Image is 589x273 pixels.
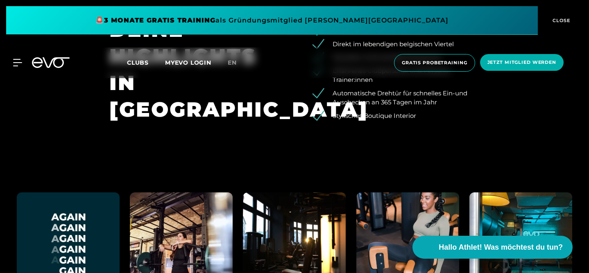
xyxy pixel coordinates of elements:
span: Clubs [127,59,149,66]
span: CLOSE [550,17,571,24]
span: en [228,59,237,66]
span: Jetzt Mitglied werden [487,59,556,66]
span: Gratis Probetraining [402,59,467,66]
button: CLOSE [538,6,583,35]
span: Hallo Athlet! Was möchtest du tun? [439,242,563,253]
li: Automatische Drehtür für schnelles Ein-und Auschecken an 365 Tagen im Jahr [318,89,480,107]
a: Jetzt Mitglied werden [478,54,566,72]
a: Clubs [127,59,165,66]
a: en [228,58,247,68]
li: Stylisches Boutique Interior [318,111,480,121]
button: Hallo Athlet! Was möchtest du tun? [412,236,573,259]
a: MYEVO LOGIN [165,59,211,66]
a: Gratis Probetraining [392,54,478,72]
